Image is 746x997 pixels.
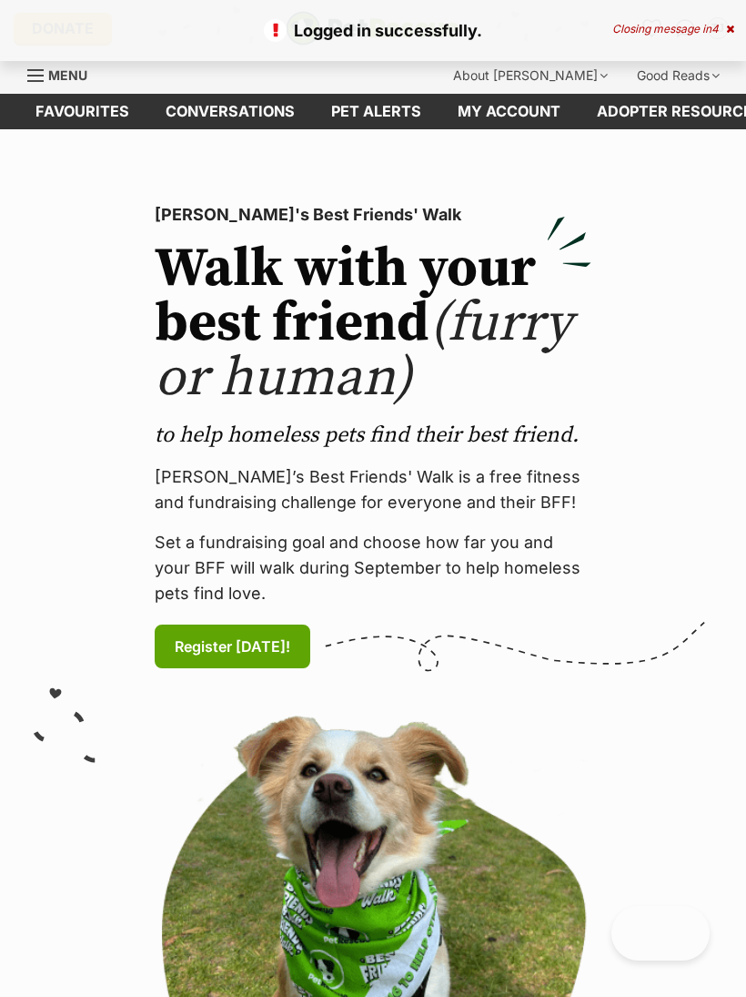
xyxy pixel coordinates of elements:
[17,94,147,129] a: Favourites
[313,94,439,129] a: Pet alerts
[175,636,290,657] span: Register [DATE]!
[48,67,87,83] span: Menu
[624,57,732,94] div: Good Reads
[155,530,591,606] p: Set a fundraising goal and choose how far you and your BFF will walk during September to help hom...
[155,242,591,406] h2: Walk with your best friend
[155,421,591,450] p: to help homeless pets find their best friend.
[27,57,100,90] a: Menu
[440,57,620,94] div: About [PERSON_NAME]
[439,94,579,129] a: My account
[147,94,313,129] a: conversations
[155,202,591,228] p: [PERSON_NAME]'s Best Friends' Walk
[155,464,591,515] p: [PERSON_NAME]’s Best Friends' Walk is a free fitness and fundraising challenge for everyone and t...
[155,625,310,668] a: Register [DATE]!
[155,290,572,412] span: (furry or human)
[611,906,710,961] iframe: Help Scout Beacon - Open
